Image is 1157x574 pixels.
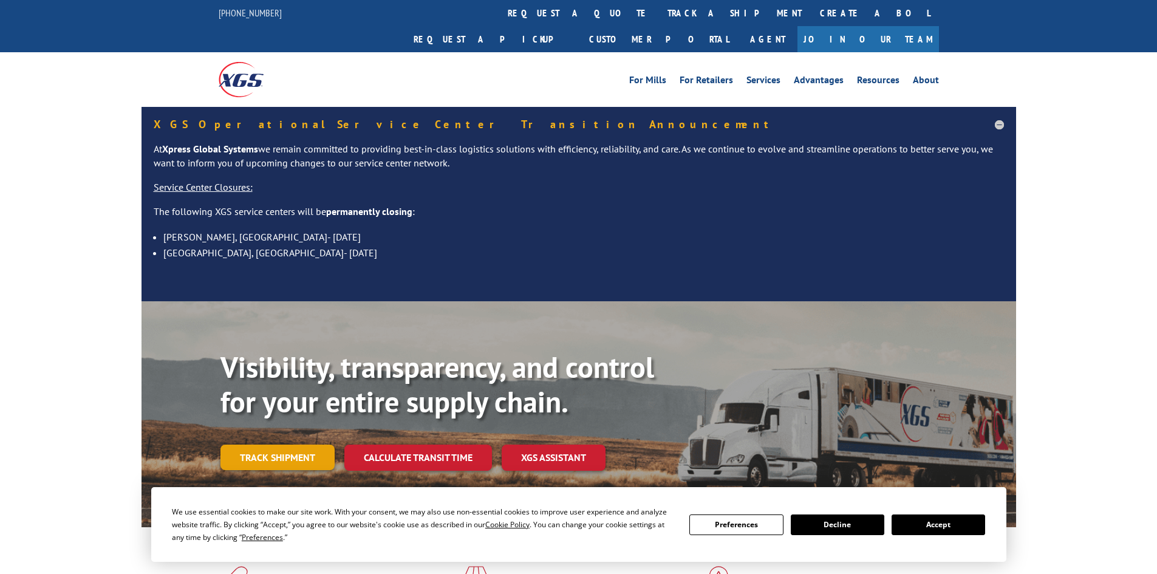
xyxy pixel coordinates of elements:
[154,142,1004,181] p: At we remain committed to providing best-in-class logistics solutions with efficiency, reliabilit...
[857,75,899,89] a: Resources
[791,514,884,535] button: Decline
[913,75,939,89] a: About
[163,245,1004,261] li: [GEOGRAPHIC_DATA], [GEOGRAPHIC_DATA]- [DATE]
[344,445,492,471] a: Calculate transit time
[629,75,666,89] a: For Mills
[794,75,844,89] a: Advantages
[689,514,783,535] button: Preferences
[680,75,733,89] a: For Retailers
[485,519,530,530] span: Cookie Policy
[163,229,1004,245] li: [PERSON_NAME], [GEOGRAPHIC_DATA]- [DATE]
[738,26,797,52] a: Agent
[746,75,780,89] a: Services
[219,7,282,19] a: [PHONE_NUMBER]
[404,26,580,52] a: Request a pickup
[154,181,253,193] u: Service Center Closures:
[797,26,939,52] a: Join Our Team
[172,505,675,544] div: We use essential cookies to make our site work. With your consent, we may also use non-essential ...
[580,26,738,52] a: Customer Portal
[892,514,985,535] button: Accept
[326,205,412,217] strong: permanently closing
[220,445,335,470] a: Track shipment
[220,348,654,421] b: Visibility, transparency, and control for your entire supply chain.
[154,119,1004,130] h5: XGS Operational Service Center Transition Announcement
[162,143,258,155] strong: Xpress Global Systems
[151,487,1006,562] div: Cookie Consent Prompt
[242,532,283,542] span: Preferences
[502,445,606,471] a: XGS ASSISTANT
[154,205,1004,229] p: The following XGS service centers will be :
